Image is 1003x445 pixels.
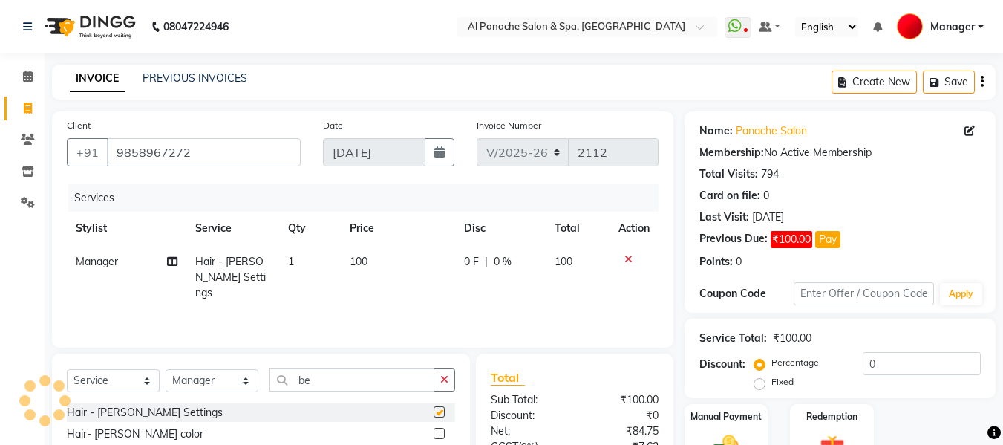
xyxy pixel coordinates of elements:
label: Manual Payment [690,410,762,423]
div: Total Visits: [699,166,758,182]
span: Hair - [PERSON_NAME] Settings [195,255,266,299]
div: Service Total: [699,331,767,346]
button: +91 [67,138,108,166]
span: 0 F [464,254,479,270]
label: Client [67,119,91,132]
span: Total [491,370,525,386]
div: 0 [763,188,769,204]
button: Apply [940,283,982,305]
div: [DATE] [752,209,784,225]
img: Manager [897,13,923,39]
div: Membership: [699,145,764,160]
label: Date [323,119,343,132]
div: Coupon Code [699,286,793,302]
a: PREVIOUS INVOICES [143,71,247,85]
label: Fixed [771,375,794,389]
div: Hair- [PERSON_NAME] color [67,426,203,442]
label: Redemption [806,410,857,423]
button: Create New [832,71,917,94]
span: | [485,254,488,270]
div: ₹100.00 [773,331,811,346]
a: Panache Salon [736,123,807,139]
input: Enter Offer / Coupon Code [794,282,934,305]
input: Search by Name/Mobile/Email/Code [107,138,301,166]
th: Total [546,212,610,245]
div: Net: [480,423,575,439]
div: Discount: [480,408,575,423]
div: Services [68,184,670,212]
div: Discount: [699,357,745,372]
div: Previous Due: [699,231,768,248]
th: Qty [279,212,341,245]
input: Search or Scan [269,368,434,392]
th: Price [341,212,455,245]
div: Sub Total: [480,392,575,408]
span: Manager [76,255,118,268]
span: 0 % [494,254,512,270]
div: 794 [761,166,779,182]
img: logo [38,6,140,48]
b: 08047224946 [163,6,229,48]
th: Service [186,212,279,245]
div: No Active Membership [699,145,981,160]
div: ₹84.75 [575,423,670,439]
div: ₹100.00 [575,392,670,408]
span: 100 [555,255,572,268]
div: Name: [699,123,733,139]
label: Invoice Number [477,119,541,132]
label: Percentage [771,356,819,369]
div: Card on file: [699,188,760,204]
div: 0 [736,254,742,270]
button: Save [923,71,975,94]
th: Action [610,212,659,245]
span: Manager [930,19,975,35]
div: Hair - [PERSON_NAME] Settings [67,405,223,420]
div: Points: [699,254,733,270]
a: INVOICE [70,65,125,92]
span: 1 [288,255,294,268]
div: Last Visit: [699,209,749,225]
span: ₹100.00 [771,231,812,248]
th: Stylist [67,212,186,245]
div: ₹0 [575,408,670,423]
button: Pay [815,231,840,248]
th: Disc [455,212,546,245]
span: 100 [350,255,367,268]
